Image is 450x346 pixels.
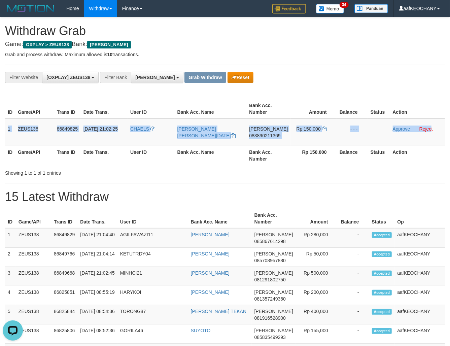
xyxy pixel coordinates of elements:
[117,228,188,248] td: AGILFAWAZI11
[254,277,286,282] span: Copy 081291802750 to clipboard
[16,248,51,267] td: ZEUS138
[117,286,188,305] td: HARYKOI
[5,72,42,83] div: Filter Website
[51,228,77,248] td: 86849829
[51,305,77,324] td: 86825844
[83,126,118,132] span: [DATE] 21:02:25
[296,248,338,267] td: Rp 50,000
[15,99,54,118] th: Game/API
[77,324,117,344] td: [DATE] 08:52:36
[175,146,247,165] th: Bank Acc. Name
[419,126,433,132] a: Reject
[372,309,392,315] span: Accepted
[191,251,230,256] a: [PERSON_NAME]
[51,286,77,305] td: 86825851
[117,267,188,286] td: MINHCI21
[130,126,149,132] span: CHAELS
[252,209,296,228] th: Bank Acc. Number
[338,324,369,344] td: -
[131,72,183,83] button: [PERSON_NAME]
[338,267,369,286] td: -
[246,146,290,165] th: Bank Acc. Number
[191,328,211,333] a: SUYOTO
[16,324,51,344] td: ZEUS138
[177,126,236,138] a: [PERSON_NAME] [PERSON_NAME][DATE]
[77,228,117,248] td: [DATE] 21:04:40
[254,258,286,263] span: Copy 085708957880 to clipboard
[117,305,188,324] td: TORONG87
[135,75,175,80] span: [PERSON_NAME]
[254,270,293,276] span: [PERSON_NAME]
[5,51,445,58] p: Grab and process withdraw. Maximum allowed is transactions.
[395,286,445,305] td: aafKEOCHANY
[372,271,392,276] span: Accepted
[291,99,337,118] th: Amount
[249,126,288,132] span: [PERSON_NAME]
[395,305,445,324] td: aafKEOCHANY
[107,52,112,57] strong: 10
[338,248,369,267] td: -
[372,251,392,257] span: Accepted
[46,75,90,80] span: [OXPLAY] ZEUS138
[77,248,117,267] td: [DATE] 21:04:14
[228,72,253,83] button: Reset
[191,309,246,314] a: [PERSON_NAME] TEKAN
[369,209,395,228] th: Status
[254,315,286,321] span: Copy 081916528900 to clipboard
[296,305,338,324] td: Rp 400,000
[395,267,445,286] td: aafKEOCHANY
[395,209,445,228] th: Op
[5,305,16,324] td: 5
[338,286,369,305] td: -
[51,324,77,344] td: 86825806
[5,267,16,286] td: 3
[57,126,78,132] span: 86849825
[337,146,368,165] th: Balance
[15,146,54,165] th: Game/API
[368,146,390,165] th: Status
[340,2,349,8] span: 34
[395,324,445,344] td: aafKEOCHANY
[5,146,15,165] th: ID
[372,290,392,296] span: Accepted
[100,72,131,83] div: Filter Bank
[296,228,338,248] td: Rp 280,000
[254,239,286,244] span: Copy 085867614298 to clipboard
[54,146,81,165] th: Trans ID
[354,4,388,13] img: panduan.png
[337,99,368,118] th: Balance
[16,228,51,248] td: ZEUS138
[395,228,445,248] td: aafKEOCHANY
[5,41,445,48] h4: Game: Bank:
[5,228,16,248] td: 1
[246,99,290,118] th: Bank Acc. Number
[316,4,344,13] img: Button%20Memo.svg
[254,309,293,314] span: [PERSON_NAME]
[337,118,368,146] td: - - -
[254,232,293,237] span: [PERSON_NAME]
[291,146,337,165] th: Rp 150.000
[5,24,445,38] h1: Withdraw Grab
[5,167,182,176] div: Showing 1 to 1 of 1 entries
[128,146,174,165] th: User ID
[296,209,338,228] th: Amount
[117,248,188,267] td: KETUTRDY04
[191,289,230,295] a: [PERSON_NAME]
[297,126,321,132] span: Rp 150.000
[130,126,155,132] a: CHAELS
[338,305,369,324] td: -
[393,126,410,132] a: Approve
[5,118,15,146] td: 1
[5,3,56,13] img: MOTION_logo.png
[16,286,51,305] td: ZEUS138
[372,328,392,334] span: Accepted
[254,289,293,295] span: [PERSON_NAME]
[338,209,369,228] th: Balance
[188,209,252,228] th: Bank Acc. Name
[87,41,131,48] span: [PERSON_NAME]
[322,126,327,132] a: Copy 150000 to clipboard
[16,209,51,228] th: Game/API
[395,248,445,267] td: aafKEOCHANY
[191,232,230,237] a: [PERSON_NAME]
[77,305,117,324] td: [DATE] 08:54:36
